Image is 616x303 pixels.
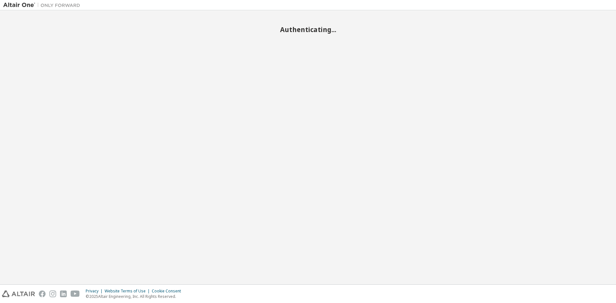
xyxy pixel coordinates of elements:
[152,289,185,294] div: Cookie Consent
[3,2,83,8] img: Altair One
[71,290,80,297] img: youtube.svg
[86,294,185,299] p: © 2025 Altair Engineering, Inc. All Rights Reserved.
[60,290,67,297] img: linkedin.svg
[39,290,46,297] img: facebook.svg
[105,289,152,294] div: Website Terms of Use
[2,290,35,297] img: altair_logo.svg
[3,25,613,34] h2: Authenticating...
[49,290,56,297] img: instagram.svg
[86,289,105,294] div: Privacy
